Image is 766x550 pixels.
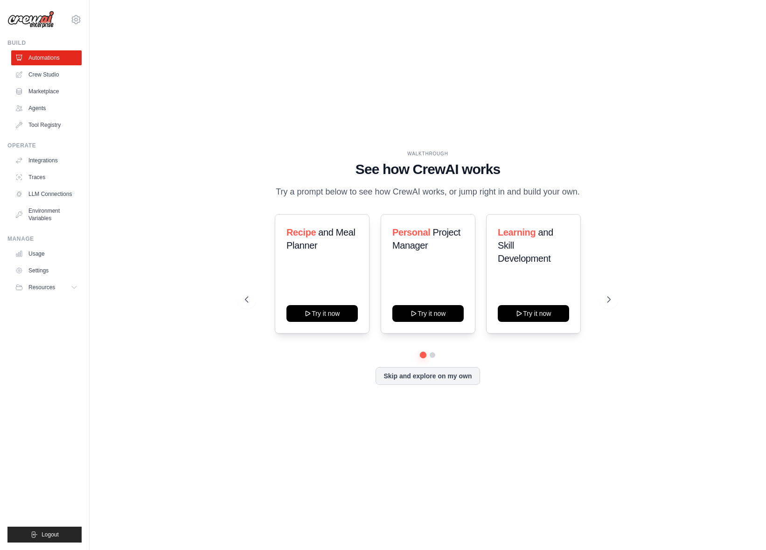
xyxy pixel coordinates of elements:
span: Personal [392,227,430,237]
span: and Meal Planner [286,227,355,251]
img: Logo [7,11,54,28]
a: Usage [11,246,82,261]
div: Operate [7,142,82,149]
a: Environment Variables [11,203,82,226]
button: Logout [7,527,82,543]
a: Marketplace [11,84,82,99]
button: Skip and explore on my own [376,367,480,385]
a: Traces [11,170,82,185]
a: Integrations [11,153,82,168]
span: Recipe [286,227,316,237]
button: Try it now [498,305,569,322]
a: Crew Studio [11,67,82,82]
a: Agents [11,101,82,116]
iframe: Chat Widget [719,505,766,550]
button: Resources [11,280,82,295]
div: Build [7,39,82,47]
a: Settings [11,263,82,278]
a: LLM Connections [11,187,82,202]
span: Logout [42,531,59,538]
span: and Skill Development [498,227,553,264]
button: Try it now [286,305,358,322]
span: Project Manager [392,227,460,251]
span: Learning [498,227,536,237]
h1: See how CrewAI works [245,161,611,178]
span: Resources [28,284,55,291]
div: WALKTHROUGH [245,150,611,157]
a: Automations [11,50,82,65]
button: Try it now [392,305,464,322]
a: Tool Registry [11,118,82,132]
div: Manage [7,235,82,243]
p: Try a prompt below to see how CrewAI works, or jump right in and build your own. [271,185,585,199]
